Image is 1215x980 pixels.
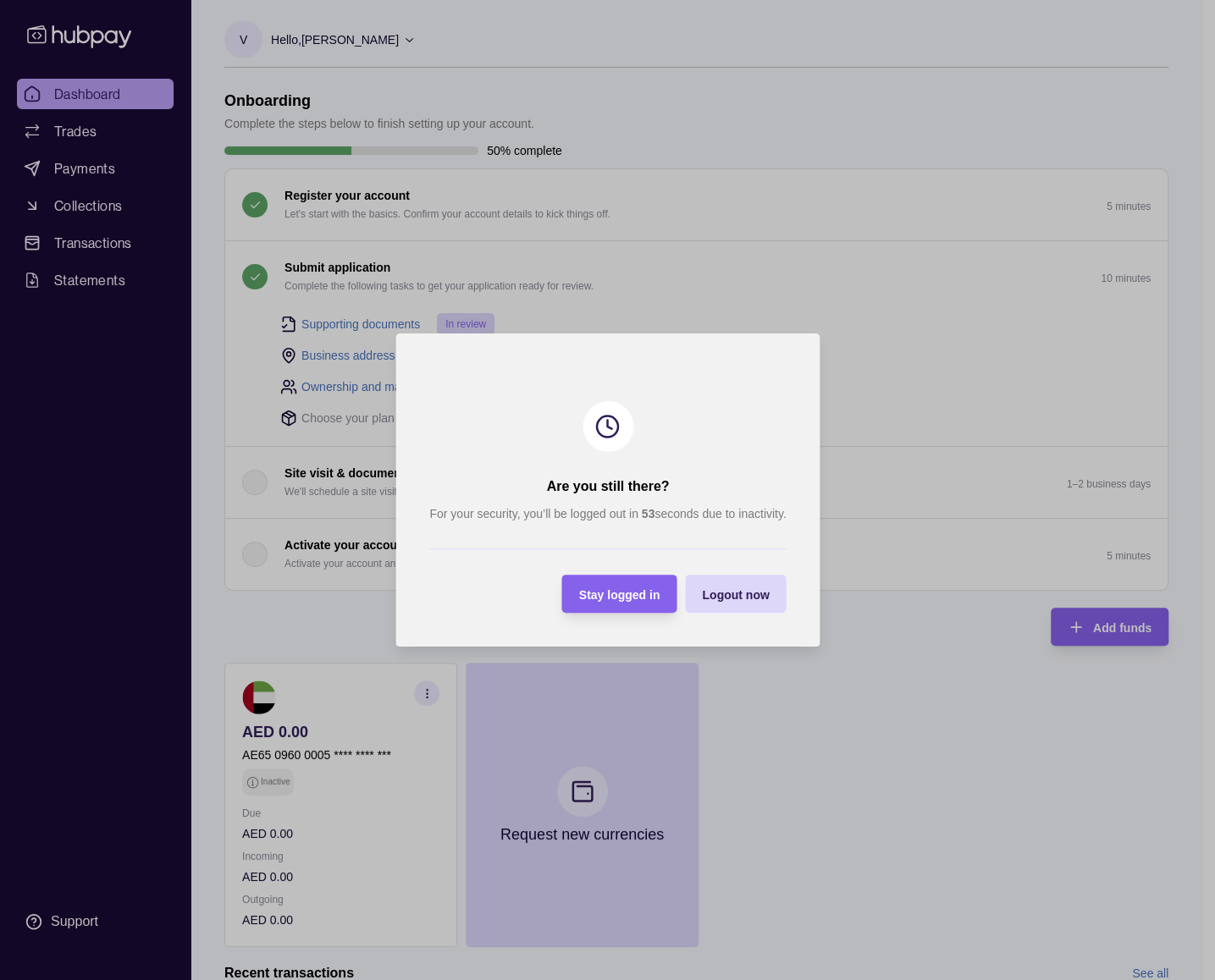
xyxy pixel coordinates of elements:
[561,575,677,613] button: Stay logged in
[641,507,654,520] strong: 53
[546,477,669,496] h2: Are you still there?
[578,588,660,602] span: Stay logged in
[702,588,769,602] span: Logout now
[685,575,786,613] button: Logout now
[429,504,786,523] p: For your security, you’ll be logged out in seconds due to inactivity.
